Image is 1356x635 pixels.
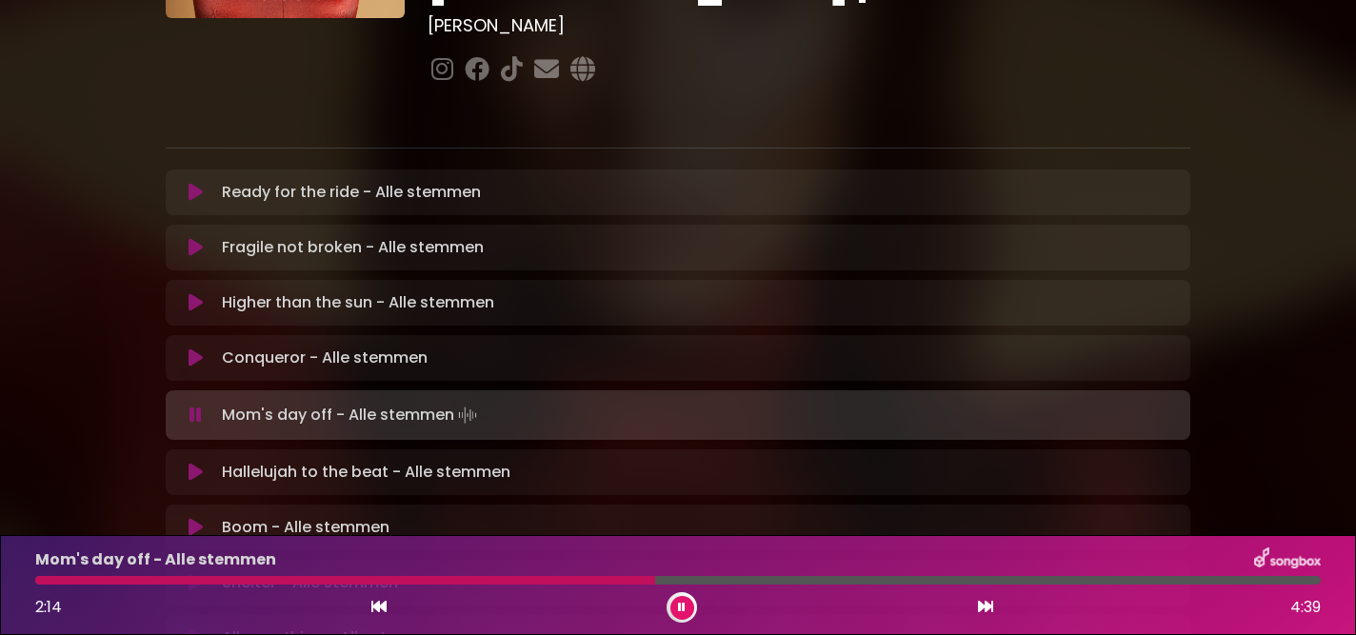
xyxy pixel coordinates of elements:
span: 4:39 [1290,596,1321,619]
img: waveform4.gif [454,402,481,428]
p: Fragile not broken - Alle stemmen [222,236,484,259]
p: Conqueror - Alle stemmen [222,347,428,369]
p: Mom's day off - Alle stemmen [222,402,481,428]
h3: [PERSON_NAME] [428,15,1190,36]
p: Ready for the ride - Alle stemmen [222,181,481,204]
p: Mom's day off - Alle stemmen [35,548,276,571]
span: 2:14 [35,596,62,618]
p: Higher than the sun - Alle stemmen [222,291,494,314]
img: songbox-logo-white.png [1254,547,1321,572]
p: Boom - Alle stemmen [222,516,389,539]
p: Hallelujah to the beat - Alle stemmen [222,461,510,484]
